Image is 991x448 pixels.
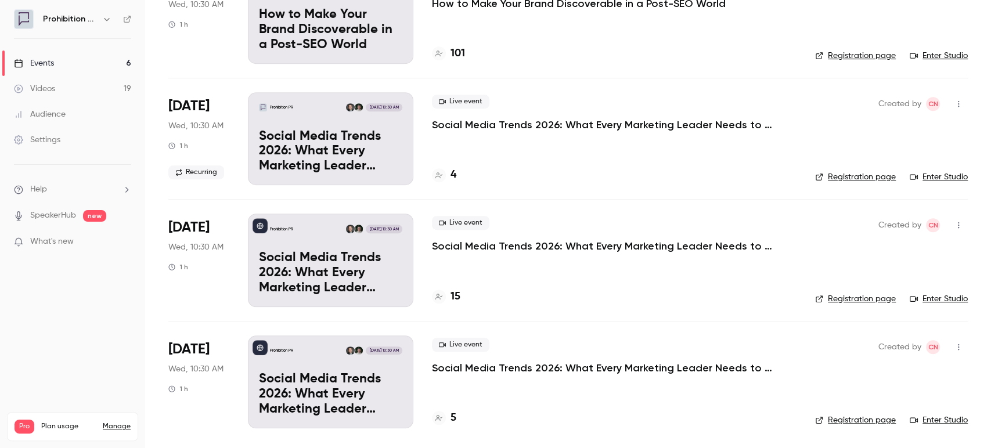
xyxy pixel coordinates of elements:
a: Registration page [815,171,896,183]
img: Social Media Trends 2026: What Every Marketing Leader Needs to Know [259,103,267,111]
a: Social Media Trends 2026: What Every Marketing Leader Needs to KnowProhibition PRWill OckendenChr... [248,335,413,428]
div: 1 h [168,384,188,393]
span: new [83,210,106,222]
div: 1 h [168,262,188,272]
a: 5 [432,410,456,426]
div: Feb 18 Wed, 10:30 AM (Europe/London) [168,335,229,428]
span: Plan usage [41,422,96,431]
p: Social Media Trends 2026: What Every Marketing Leader Needs to Know [259,129,402,174]
span: Created by [878,218,921,232]
h4: 15 [451,289,460,305]
span: Wed, 10:30 AM [168,120,224,132]
a: Enter Studio [910,293,968,305]
span: Live event [432,338,489,352]
p: How to Make Your Brand Discoverable in a Post-SEO World [259,8,402,52]
span: [DATE] [168,340,210,359]
span: Chris Norton [926,340,940,354]
span: Created by [878,97,921,111]
span: [DATE] [168,218,210,237]
span: CN [928,97,938,111]
span: Wed, 10:30 AM [168,241,224,253]
a: 101 [432,46,465,62]
div: 1 h [168,141,188,150]
h6: Prohibition PR [43,13,98,25]
a: Registration page [815,50,896,62]
span: Pro [15,420,34,433]
span: Recurring [168,165,224,179]
p: Prohibition PR [270,226,293,232]
p: Social Media Trends 2026: What Every Marketing Leader Needs to Know [259,372,402,417]
p: Social Media Trends 2026: What Every Marketing Leader Needs to Know [259,251,402,295]
span: [DATE] [168,97,210,115]
span: Chris Norton [926,218,940,232]
img: Chris Norton [346,225,354,233]
img: Will Ockenden [355,346,363,355]
a: Registration page [815,293,896,305]
div: Feb 4 Wed, 10:30 AM (Europe/London) [168,214,229,306]
span: Live event [432,95,489,109]
a: Social Media Trends 2026: What Every Marketing Leader Needs to Know [432,361,780,375]
li: help-dropdown-opener [14,183,131,196]
a: Enter Studio [910,171,968,183]
div: Events [14,57,54,69]
a: Manage [103,422,131,431]
a: Social Media Trends 2026: What Every Marketing Leader Needs to Know [432,118,780,132]
a: 4 [432,167,456,183]
a: Enter Studio [910,414,968,426]
h4: 5 [451,410,456,426]
img: Will Ockenden [355,225,363,233]
p: Prohibition PR [270,104,293,110]
span: Live event [432,216,489,230]
a: Registration page [815,414,896,426]
a: Social Media Trends 2026: What Every Marketing Leader Needs to KnowProhibition PRWill OckendenChr... [248,214,413,306]
div: Videos [14,83,55,95]
span: Wed, 10:30 AM [168,363,224,375]
span: Created by [878,340,921,354]
span: Chris Norton [926,97,940,111]
span: [DATE] 10:30 AM [366,225,402,233]
div: Jan 21 Wed, 10:30 AM (Europe/London) [168,92,229,185]
a: Social Media Trends 2026: What Every Marketing Leader Needs to Know [432,239,780,253]
img: Prohibition PR [15,10,33,28]
span: CN [928,218,938,232]
span: [DATE] 10:30 AM [366,103,402,111]
div: Settings [14,134,60,146]
span: [DATE] 10:30 AM [366,346,402,355]
div: Audience [14,109,66,120]
img: Chris Norton [346,103,354,111]
img: Chris Norton [346,346,354,355]
h4: 4 [451,167,456,183]
p: Prohibition PR [270,348,293,353]
img: Will Ockenden [355,103,363,111]
a: Social Media Trends 2026: What Every Marketing Leader Needs to KnowProhibition PRWill OckendenChr... [248,92,413,185]
span: What's new [30,236,74,248]
h4: 101 [451,46,465,62]
span: Help [30,183,47,196]
a: 15 [432,289,460,305]
a: Enter Studio [910,50,968,62]
a: SpeakerHub [30,209,76,222]
div: 1 h [168,20,188,29]
span: CN [928,340,938,354]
